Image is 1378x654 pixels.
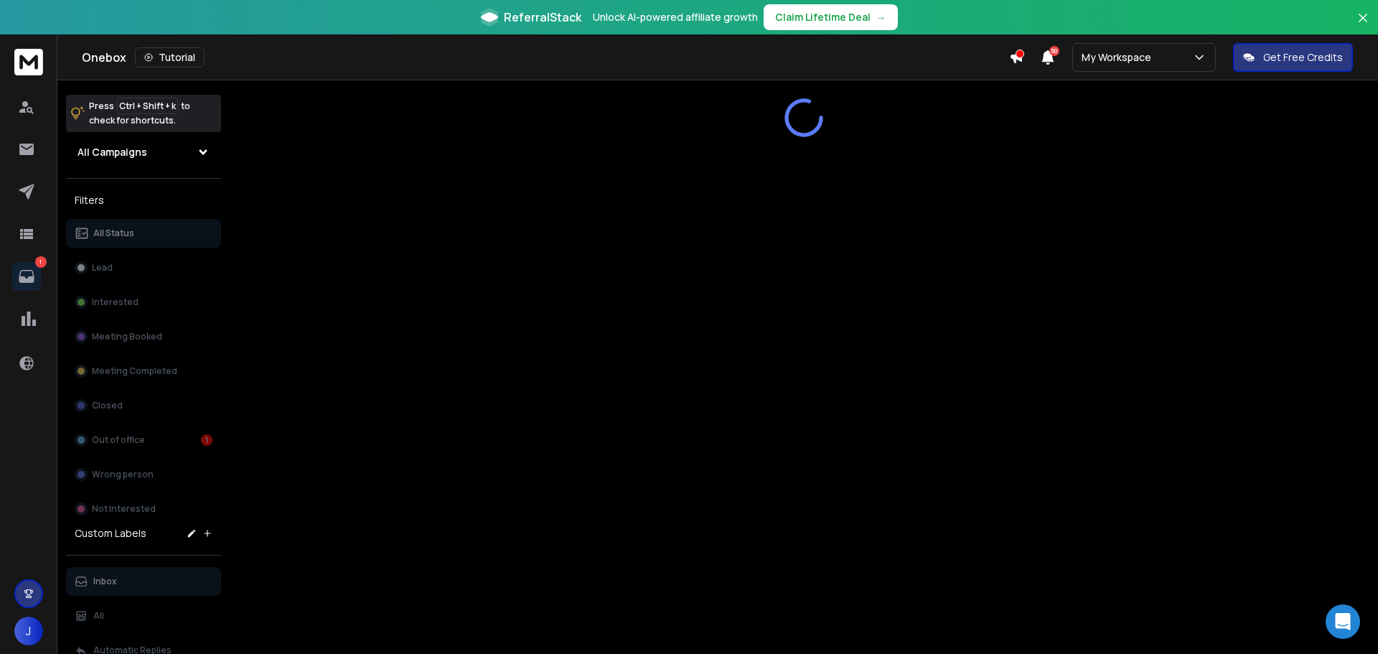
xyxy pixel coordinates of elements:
p: Get Free Credits [1263,50,1343,65]
span: 50 [1049,46,1059,56]
p: 1 [35,256,47,268]
span: → [876,10,886,24]
p: Unlock AI-powered affiliate growth [593,10,758,24]
span: ReferralStack [504,9,581,26]
div: Open Intercom Messenger [1326,604,1360,639]
a: 1 [12,262,41,291]
p: My Workspace [1082,50,1157,65]
button: Claim Lifetime Deal→ [764,4,898,30]
h1: All Campaigns [78,145,147,159]
button: J [14,617,43,645]
p: Press to check for shortcuts. [89,99,190,128]
span: Ctrl + Shift + k [117,98,178,114]
button: Get Free Credits [1233,43,1353,72]
button: All Campaigns [66,138,221,167]
div: Onebox [82,47,1009,67]
button: Close banner [1354,9,1372,43]
button: Tutorial [135,47,205,67]
h3: Custom Labels [75,526,146,541]
h3: Filters [66,190,221,210]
